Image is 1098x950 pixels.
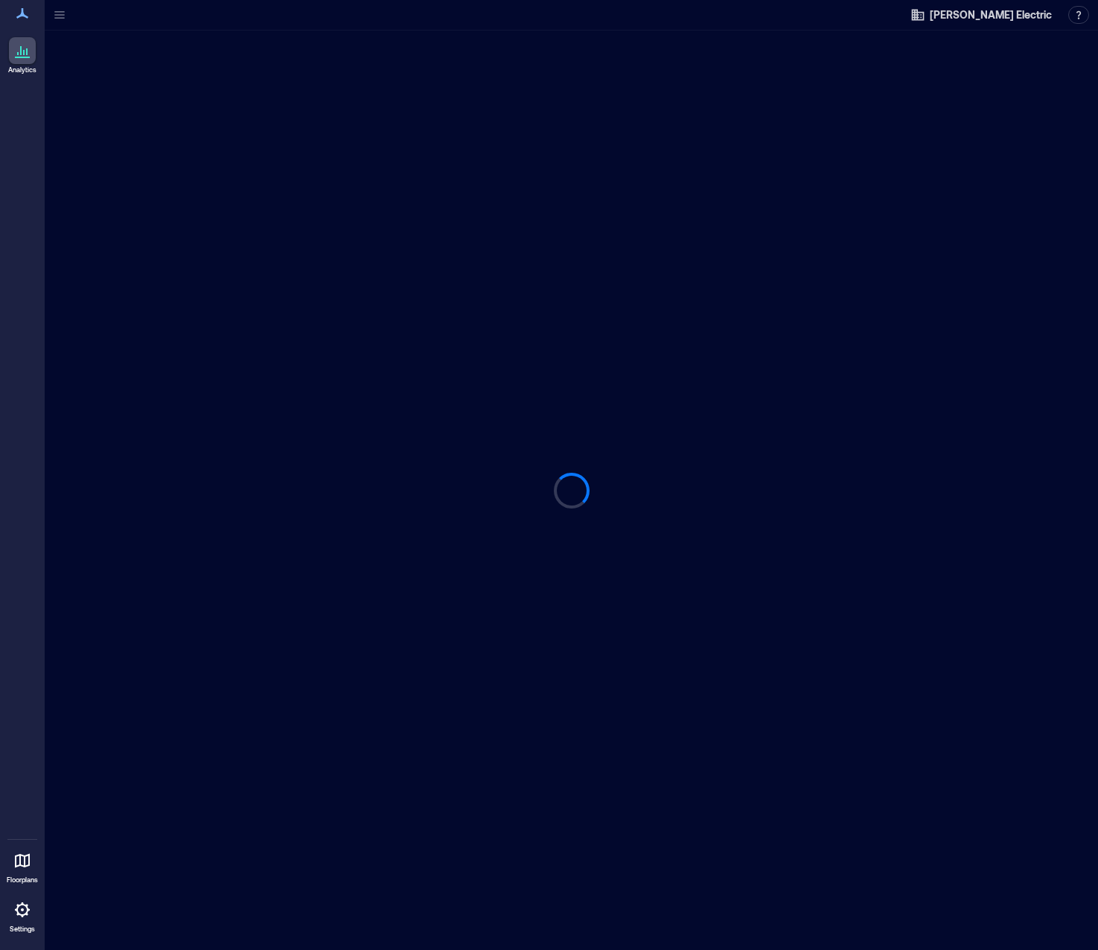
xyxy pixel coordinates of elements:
[906,3,1056,27] button: [PERSON_NAME] Electric
[2,843,42,889] a: Floorplans
[4,892,40,938] a: Settings
[930,7,1052,22] span: [PERSON_NAME] Electric
[10,925,35,934] p: Settings
[4,33,41,79] a: Analytics
[8,66,36,74] p: Analytics
[7,876,38,884] p: Floorplans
